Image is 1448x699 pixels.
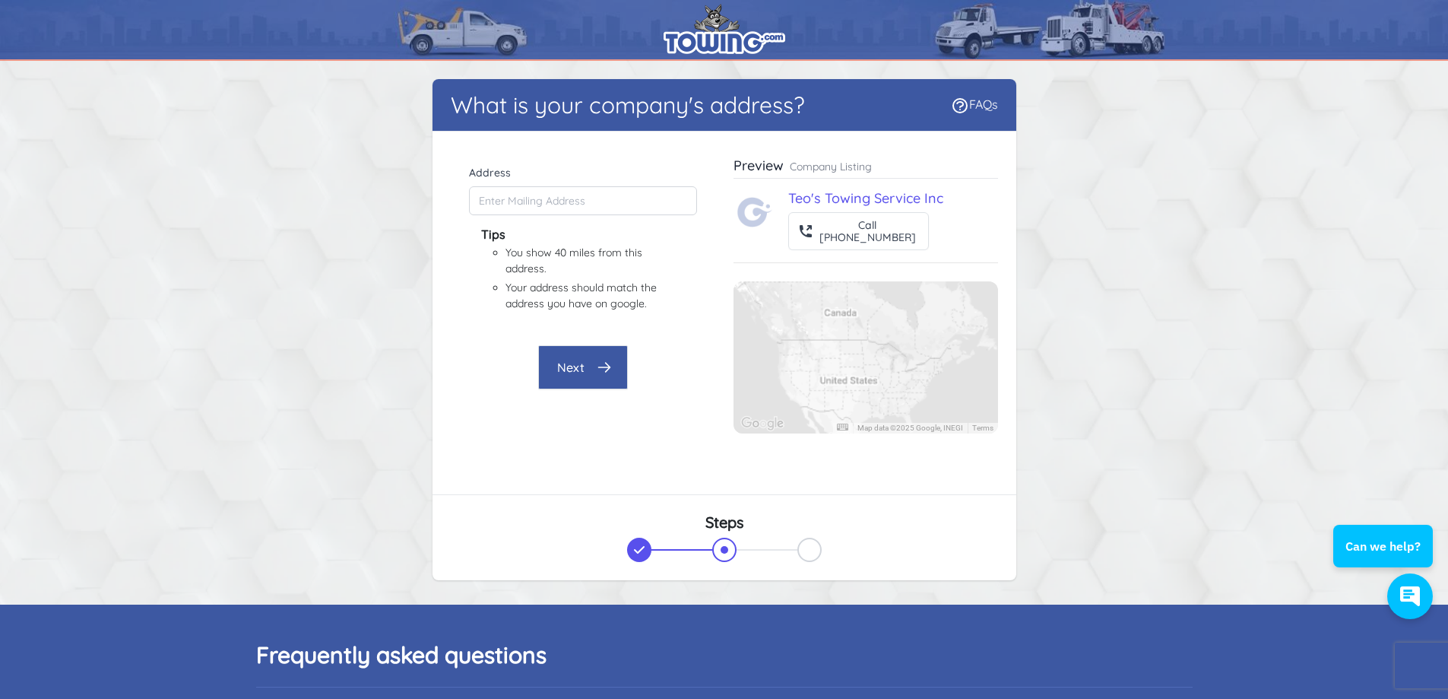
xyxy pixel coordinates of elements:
a: Teo's Towing Service Inc [788,189,943,207]
h3: Preview [734,157,784,175]
h1: What is your company's address? [451,91,805,119]
h2: Frequently asked questions [256,641,1193,669]
a: FAQs [951,97,998,112]
button: Call[PHONE_NUMBER] [788,212,929,250]
input: Enter Mailing Address [469,186,697,215]
a: Open this area in Google Maps (opens a new window) [737,414,787,434]
iframe: Conversations [1323,483,1448,634]
li: Your address should match the address you have on google. [505,280,661,312]
a: Terms (opens in new tab) [972,424,993,432]
button: Next [538,345,628,389]
p: Company Listing [790,159,872,174]
label: Address [469,165,697,180]
button: Keyboard shortcuts [837,424,848,431]
h3: Steps [451,513,998,532]
span: Map data ©2025 Google, INEGI [857,424,963,432]
b: Tips [481,227,505,242]
img: logo.png [664,4,785,54]
img: Towing.com Logo [737,194,773,230]
div: Call [PHONE_NUMBER] [819,219,916,243]
img: Google [737,414,787,434]
li: You show 40 miles from this address. [505,245,661,277]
